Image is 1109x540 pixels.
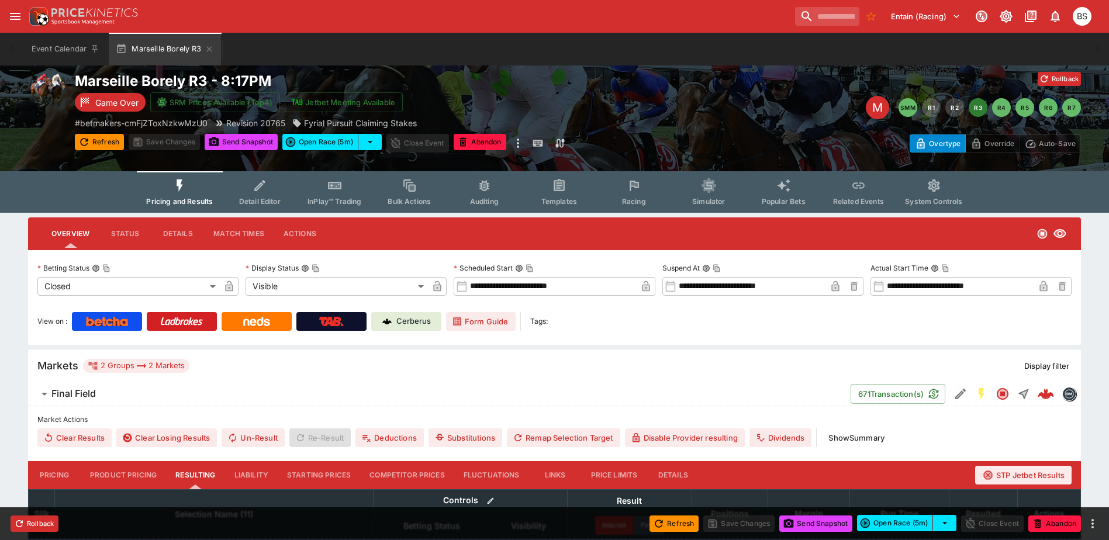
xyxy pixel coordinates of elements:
th: Silk [29,489,55,538]
button: Clear Results [37,428,112,447]
button: Un-Result [222,428,284,447]
div: Fyrial Pursuit Claiming Stakes [292,117,417,129]
div: split button [282,134,382,150]
button: Copy To Clipboard [102,264,110,272]
button: Suspend AtCopy To Clipboard [702,264,710,272]
p: Revision 20765 [226,117,285,129]
img: TabNZ [319,317,344,326]
button: Details [151,220,204,248]
button: SRM Prices Available (Top4) [150,92,280,112]
div: Brendan Scoble [1073,7,1091,26]
p: Scheduled Start [454,263,513,273]
span: Simulator [692,197,725,206]
button: Deductions [355,428,424,447]
p: Display Status [246,263,299,273]
a: Cerberus [371,312,441,331]
button: Refresh [649,515,699,532]
button: Auto-Save [1020,134,1081,153]
p: Game Over [95,96,139,109]
button: more [511,134,525,153]
span: Mark an event as closed and abandoned. [454,136,506,147]
div: Start From [910,134,1081,153]
th: Resulted [949,489,1017,538]
button: Overtype [910,134,966,153]
span: Popular Bets [762,197,806,206]
button: Status [99,220,151,248]
button: Copy To Clipboard [941,264,949,272]
svg: Closed [1037,228,1048,240]
p: Fyrial Pursuit Claiming Stakes [304,117,417,129]
button: Toggle light/dark mode [996,6,1017,27]
button: R7 [1062,98,1081,117]
button: Final Field [28,382,851,406]
button: Event Calendar [25,33,106,65]
button: R2 [945,98,964,117]
span: Auditing [470,197,499,206]
button: select merge strategy [358,134,382,150]
button: Copy To Clipboard [526,264,534,272]
a: Form Guide [446,312,516,331]
th: Result [567,489,692,512]
button: Display filter [1017,356,1076,375]
img: Betcha [86,317,128,326]
span: Pricing and Results [146,197,213,206]
button: R1 [922,98,941,117]
button: Betting StatusCopy To Clipboard [92,264,100,272]
button: Edit Detail [950,383,971,404]
button: Bulk edit [483,493,498,508]
button: Notifications [1045,6,1066,27]
button: R5 [1015,98,1034,117]
button: Resulting [166,461,224,489]
button: Scheduled StartCopy To Clipboard [515,264,523,272]
button: Disable Provider resulting [625,428,745,447]
label: View on : [37,312,67,331]
p: Auto-Save [1039,137,1076,150]
span: Templates [541,197,577,206]
div: betmakers [1062,387,1076,401]
button: Closed [992,383,1013,404]
div: 67d765f2-073b-43d9-a8d6-1dff9b23ecde [1038,386,1054,402]
th: Positions [692,489,768,538]
img: Ladbrokes [160,317,203,326]
p: Overtype [929,137,961,150]
button: SGM Enabled [971,383,992,404]
button: select merge strategy [933,515,956,531]
img: PriceKinetics [51,8,138,17]
img: Sportsbook Management [51,19,115,25]
button: 671Transaction(s) [851,384,945,404]
button: Jetbet Meeting Available [285,92,403,112]
button: Open Race (5m) [857,515,933,531]
a: 67d765f2-073b-43d9-a8d6-1dff9b23ecde [1034,382,1058,406]
button: Overview [42,220,99,248]
span: Detail Editor [239,197,281,206]
button: Pricing [28,461,81,489]
button: STP Jetbet Results [975,466,1072,484]
p: Override [984,137,1014,150]
div: Visible [246,277,428,296]
button: Competitor Prices [360,461,454,489]
button: Clear Losing Results [116,428,217,447]
span: Racing [622,197,646,206]
button: Product Pricing [81,461,166,489]
span: Bulk Actions [388,197,431,206]
button: ShowSummary [821,428,892,447]
button: Rollback [1038,72,1081,86]
nav: pagination navigation [899,98,1081,117]
div: 2 Groups 2 Markets [88,359,185,373]
img: logo-cerberus--red.svg [1038,386,1054,402]
button: R4 [992,98,1011,117]
img: betmakers [1063,387,1076,400]
button: Brendan Scoble [1069,4,1095,29]
button: Details [647,461,699,489]
label: Tags: [530,312,548,331]
th: Actions [1017,489,1080,538]
span: InPlay™ Trading [308,197,361,206]
div: Event type filters [137,171,972,213]
button: Override [965,134,1020,153]
p: Actual Start Time [870,263,928,273]
button: Send Snapshot [205,134,278,150]
button: Substitutions [429,428,502,447]
svg: Closed [996,387,1010,401]
button: Refresh [75,134,124,150]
